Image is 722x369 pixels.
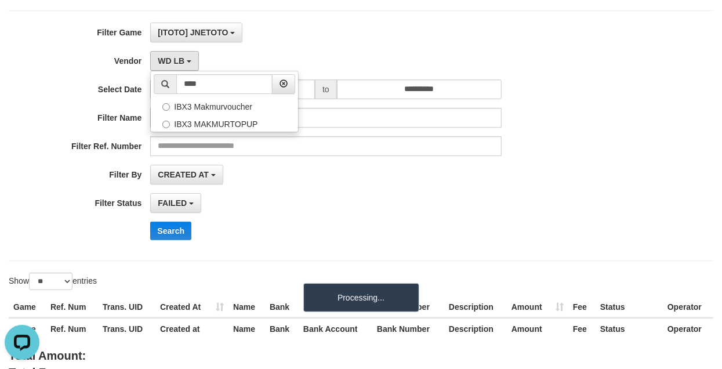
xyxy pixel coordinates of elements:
[5,5,39,39] button: Open LiveChat chat widget
[596,296,663,318] th: Status
[299,318,372,339] th: Bank Account
[162,121,170,128] input: IBX3 MAKMURTOPUP
[663,296,713,318] th: Operator
[158,28,228,37] span: [ITOTO] JNETOTO
[9,273,97,290] label: Show entries
[663,318,713,339] th: Operator
[228,318,265,339] th: Name
[228,296,265,318] th: Name
[444,318,507,339] th: Description
[46,296,98,318] th: Ref. Num
[150,222,191,240] button: Search
[150,165,223,184] button: CREATED AT
[98,296,155,318] th: Trans. UID
[265,318,299,339] th: Bank
[315,79,337,99] span: to
[155,296,228,318] th: Created At
[596,318,663,339] th: Status
[29,273,72,290] select: Showentries
[299,296,372,318] th: Bank Account
[9,318,46,339] th: Game
[151,97,298,114] label: IBX3 Makmurvoucher
[372,318,444,339] th: Bank Number
[150,51,199,71] button: WD LB
[98,318,155,339] th: Trans. UID
[158,198,187,208] span: FAILED
[265,296,299,318] th: Bank
[158,170,209,179] span: CREATED AT
[46,318,98,339] th: Ref. Num
[444,296,507,318] th: Description
[303,283,419,312] div: Processing...
[507,318,568,339] th: Amount
[162,103,170,111] input: IBX3 Makmurvoucher
[158,56,184,66] span: WD LB
[150,23,242,42] button: [ITOTO] JNETOTO
[151,114,298,132] label: IBX3 MAKMURTOPUP
[155,318,228,339] th: Created at
[507,296,568,318] th: Amount
[150,193,201,213] button: FAILED
[568,296,596,318] th: Fee
[9,296,46,318] th: Game
[568,318,596,339] th: Fee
